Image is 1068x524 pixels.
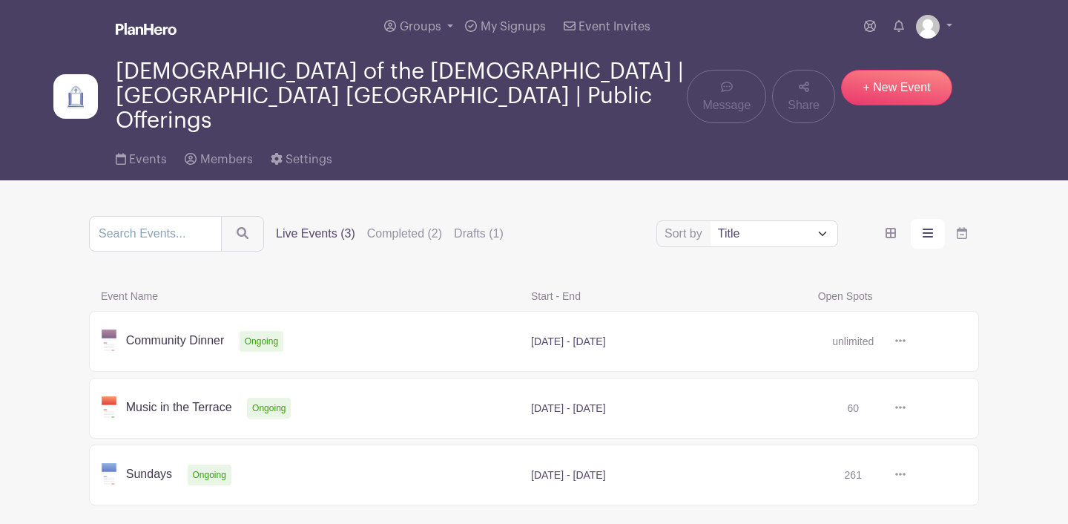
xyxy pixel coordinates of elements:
a: Settings [271,133,332,180]
img: Doors3.jpg [53,74,98,119]
span: My Signups [481,21,546,33]
span: Open Spots [809,287,952,305]
a: + New Event [841,70,952,105]
span: Message [702,96,751,114]
img: logo_white-6c42ec7e38ccf1d336a20a19083b03d10ae64f83f12c07503d8b9e83406b4c7d.svg [116,23,177,35]
span: Event Name [92,287,522,305]
input: Search Events... [89,216,222,252]
span: Settings [286,154,332,166]
img: default-ce2991bfa6775e67f084385cd625a349d9dcbb7a52a09fb2fda1e96e2d18dcdb.png [916,15,940,39]
label: Live Events (3) [276,225,355,243]
a: Share [772,70,835,123]
span: [DEMOGRAPHIC_DATA] of the [DEMOGRAPHIC_DATA] | [GEOGRAPHIC_DATA] [GEOGRAPHIC_DATA] | Public Offer... [116,59,687,133]
span: Events [129,154,167,166]
span: Members [200,154,253,166]
a: Events [116,133,167,180]
span: Share [788,96,820,114]
label: Sort by [665,225,707,243]
a: Message [687,70,766,123]
label: Completed (2) [367,225,442,243]
a: Members [185,133,252,180]
div: order and view [874,219,979,249]
label: Drafts (1) [454,225,504,243]
div: filters [276,225,515,243]
span: Groups [400,21,441,33]
span: Start - End [522,287,809,305]
span: Event Invites [578,21,650,33]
